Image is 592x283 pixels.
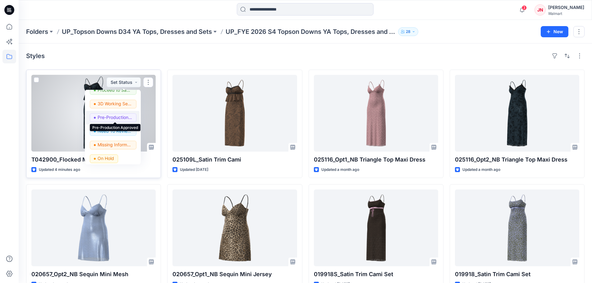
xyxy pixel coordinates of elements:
p: Missing Information [98,141,132,149]
div: JN [535,4,546,16]
a: 019918_Satin Trim Cami Set [455,189,579,266]
a: T042900_Flocked Mesh Set [31,75,156,152]
button: 28 [398,27,418,36]
p: T042900_Flocked Mesh Set [31,155,156,164]
p: UP_FYE 2026 S4 Topson Downs YA Tops, Dresses and Sets [226,27,396,36]
p: Need To Review - Design/PD/Tech [98,127,132,135]
p: Updated a month ago [462,167,500,173]
p: 3D Working Session - Need to Review [98,100,132,108]
a: Folders [26,27,48,36]
p: Updated [DATE] [180,167,208,173]
button: New [541,26,568,37]
h4: Styles [26,52,45,60]
p: 020657_Opt2_NB Sequin Mini Mesh [31,270,156,279]
a: 020657_Opt1_NB Sequin Mini Jersey [172,189,297,266]
p: Pre-Production Approved [98,113,132,121]
span: 3 [522,5,527,10]
p: Updated 4 minutes ago [39,167,80,173]
a: 019918S_Satin Trim Cami Set [314,189,438,266]
p: 019918_Satin Trim Cami Set [455,270,579,279]
a: 020657_Opt2_NB Sequin Mini Mesh [31,189,156,266]
p: Updated a month ago [321,167,359,173]
p: 025116_Opt1_NB Triangle Top Maxi Dress [314,155,438,164]
p: On Hold [98,154,114,162]
p: Proceed to Sample [98,86,132,94]
a: UP_Topson Downs D34 YA Tops, Dresses and Sets [62,27,212,36]
div: [PERSON_NAME] [548,4,584,11]
a: 025116_Opt2_NB Triangle Top Maxi Dress [455,75,579,152]
a: 025109L_Satin Trim Cami [172,75,297,152]
p: 019918S_Satin Trim Cami Set [314,270,438,279]
p: 28 [406,28,411,35]
p: 020657_Opt1_NB Sequin Mini Jersey [172,270,297,279]
p: 025109L_Satin Trim Cami [172,155,297,164]
a: 025116_Opt1_NB Triangle Top Maxi Dress [314,75,438,152]
div: Walmart [548,11,584,16]
p: 025116_Opt2_NB Triangle Top Maxi Dress [455,155,579,164]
